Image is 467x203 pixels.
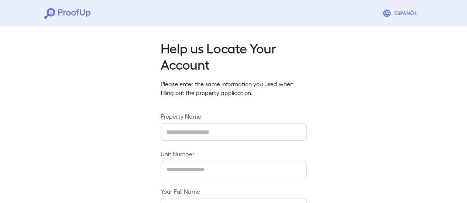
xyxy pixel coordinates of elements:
[161,187,307,196] label: Your Full Name
[161,40,307,72] h2: Help us Locate Your Account
[161,150,307,158] label: Unit Number
[161,112,307,120] label: Property Name
[161,80,307,97] p: Please enter the same information you used when filling out the property application.
[380,6,423,21] button: Espanõl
